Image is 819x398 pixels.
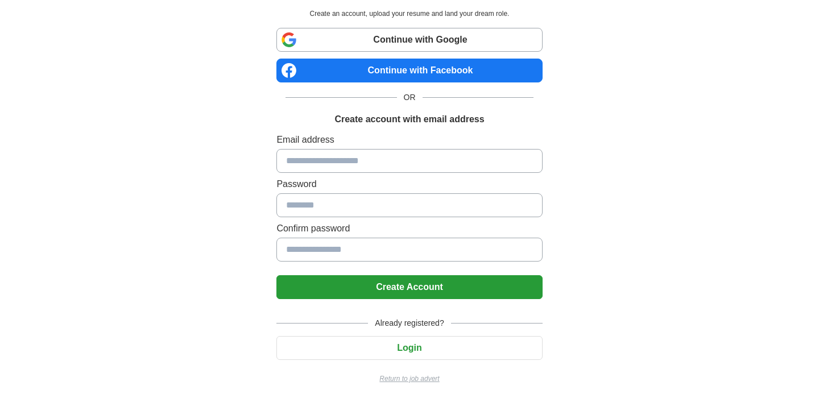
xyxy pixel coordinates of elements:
button: Create Account [276,275,542,299]
a: Login [276,343,542,353]
span: OR [397,92,423,103]
label: Password [276,177,542,191]
p: Create an account, upload your resume and land your dream role. [279,9,540,19]
a: Return to job advert [276,374,542,384]
a: Continue with Facebook [276,59,542,82]
label: Confirm password [276,222,542,235]
label: Email address [276,133,542,147]
span: Already registered? [368,317,450,329]
h1: Create account with email address [334,113,484,126]
button: Login [276,336,542,360]
a: Continue with Google [276,28,542,52]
